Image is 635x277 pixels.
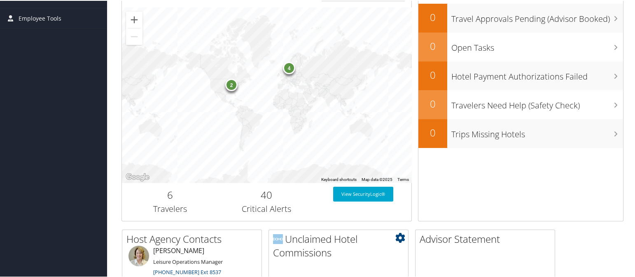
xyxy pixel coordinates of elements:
h2: 0 [418,9,447,23]
a: 0Hotel Payment Authorizations Failed [418,61,623,89]
button: Zoom out [126,28,142,44]
div: 2 [225,78,238,90]
h2: 0 [418,38,447,52]
h3: Open Tasks [451,37,623,53]
h2: 0 [418,67,447,81]
img: meredith-price.jpg [128,245,149,265]
h3: Critical Alerts [224,202,308,214]
a: View SecurityLogic® [333,186,393,201]
a: 0Trips Missing Hotels [418,118,623,147]
img: domo-logo.png [273,233,283,243]
small: Leisure Operations Manager [153,257,223,265]
a: Open this area in Google Maps (opens a new window) [124,171,151,182]
h3: Hotel Payment Authorizations Failed [451,66,623,82]
h2: Unclaimed Hotel Commissions [273,231,408,259]
a: Terms (opens in new tab) [397,176,409,181]
button: Zoom in [126,11,142,27]
h2: 0 [418,96,447,110]
h2: Advisor Statement [420,231,555,245]
h3: Travelers [128,202,212,214]
span: Employee Tools [19,7,61,28]
h2: 6 [128,187,212,201]
h3: Travelers Need Help (Safety Check) [451,95,623,110]
img: Google [124,171,151,182]
h3: Trips Missing Hotels [451,124,623,139]
h2: Host Agency Contacts [126,231,261,245]
span: Map data ©2025 [362,176,392,181]
a: 0Travelers Need Help (Safety Check) [418,89,623,118]
div: 4 [283,61,296,73]
button: Keyboard shortcuts [321,176,357,182]
h3: Travel Approvals Pending (Advisor Booked) [451,8,623,24]
h2: 40 [224,187,308,201]
h2: 0 [418,125,447,139]
a: 0Travel Approvals Pending (Advisor Booked) [418,3,623,32]
a: 0Open Tasks [418,32,623,61]
a: [PHONE_NUMBER] Ext 8537 [153,268,221,275]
